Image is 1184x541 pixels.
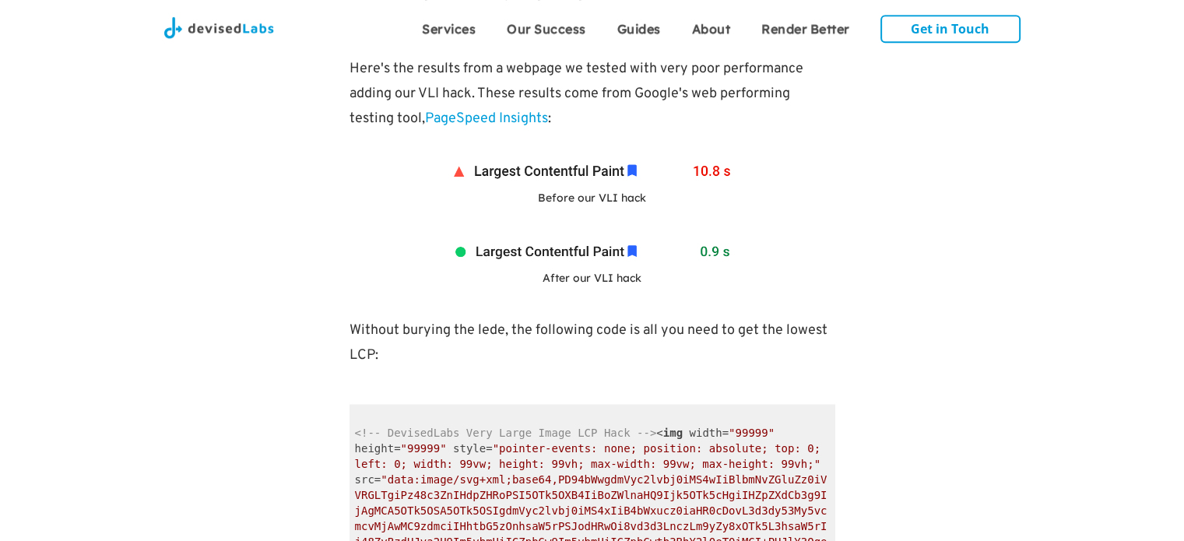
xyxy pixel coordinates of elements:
span: <!-- DevisedLabs Very Large Image LCP Hack --> [355,427,657,439]
span: height [355,442,395,455]
a: PageSpeed Insights [425,110,548,128]
p: ‍ [350,132,835,156]
span: src [355,473,374,486]
p: Here's the results from a webpage we tested with very poor performance adding our VLI hack. These... [350,57,835,132]
span: width [689,427,722,439]
strong: Get in Touch [911,20,989,37]
a: Our Success [491,8,602,47]
span: "99999" [729,427,775,439]
figcaption: After our VLI hack [446,270,737,286]
span: "99999" [401,442,447,455]
a: Services [406,8,491,47]
a: Guides [602,8,676,47]
span: style [453,442,486,455]
p: ‍ [350,293,835,318]
a: About [676,8,747,47]
figcaption: Before our VLI hack [446,190,737,206]
a: Render Better [746,8,865,47]
a: Get in Touch [880,15,1021,43]
span: img [663,427,683,439]
span: "pointer-events: none; position: absolute; top: 0; left: 0; width: 99vw; height: 99vh; max-width:... [355,442,827,470]
p: ‍ [350,213,835,238]
p: Without burying the lede, the following code is all you need to get the lowest LCP: ‍ [350,318,835,393]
